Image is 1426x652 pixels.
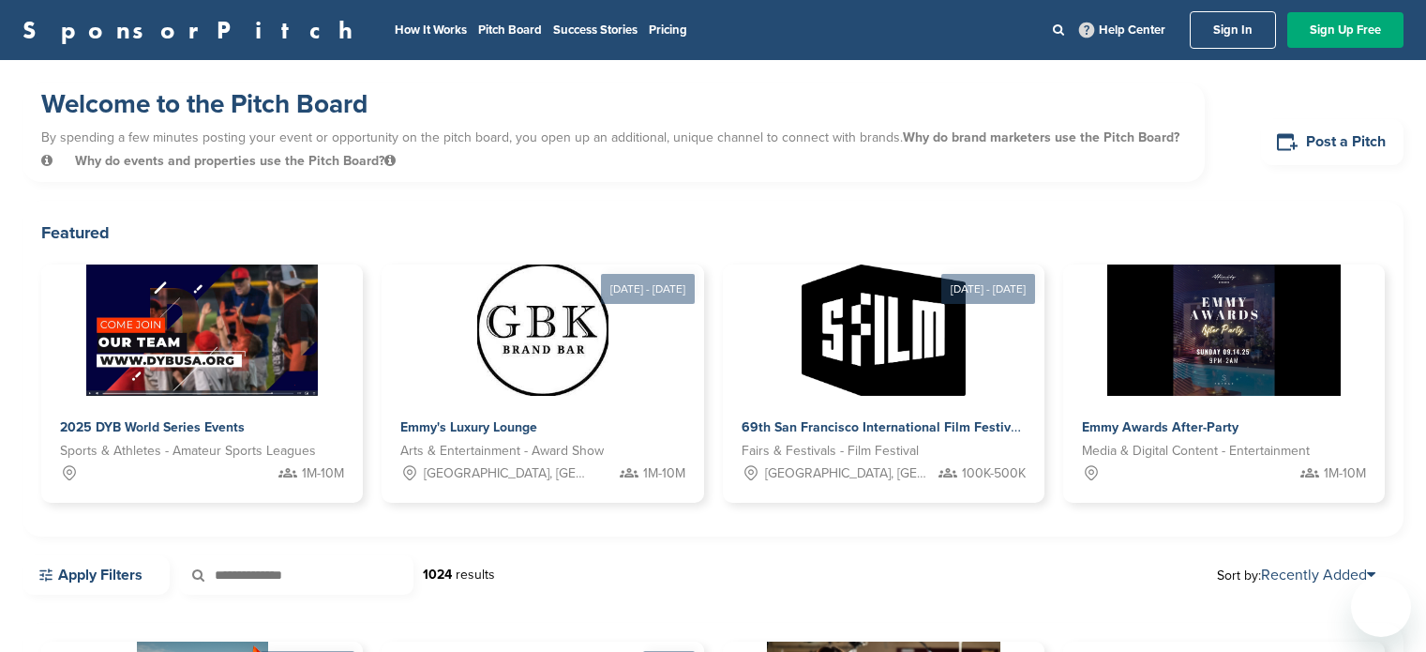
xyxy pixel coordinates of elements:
img: Sponsorpitch & [477,265,608,396]
h1: Welcome to the Pitch Board [41,87,1186,121]
span: Emmy's Luxury Lounge [400,419,537,435]
a: [DATE] - [DATE] Sponsorpitch & 69th San Francisco International Film Festival Fairs & Festivals -... [723,235,1044,503]
a: Success Stories [553,23,638,38]
span: [GEOGRAPHIC_DATA], [GEOGRAPHIC_DATA] [765,463,926,484]
strong: 1024 [423,567,452,583]
a: [DATE] - [DATE] Sponsorpitch & Emmy's Luxury Lounge Arts & Entertainment - Award Show [GEOGRAPHIC... [382,235,703,503]
p: By spending a few minutes posting your event or opportunity on the pitch board, you open up an ad... [41,121,1186,177]
img: Sponsorpitch & [86,265,318,396]
a: Post a Pitch [1261,119,1403,165]
iframe: Button to launch messaging window [1351,577,1411,637]
span: 69th San Francisco International Film Festival [742,419,1022,435]
span: 100K-500K [962,463,1026,484]
a: Help Center [1075,19,1169,41]
span: Fairs & Festivals - Film Festival [742,441,919,462]
span: 1M-10M [1324,463,1366,484]
a: Pricing [649,23,687,38]
span: 1M-10M [302,463,344,484]
a: Sponsorpitch & Emmy Awards After-Party Media & Digital Content - Entertainment 1M-10M [1063,265,1385,503]
span: Sports & Athletes - Amateur Sports Leagues [60,441,316,462]
a: Pitch Board [478,23,542,38]
a: Sponsorpitch & 2025 DYB World Series Events Sports & Athletes - Amateur Sports Leagues 1M-10M [41,265,363,503]
span: Sort by: [1217,568,1375,583]
span: 2025 DYB World Series Events [60,419,245,435]
span: [GEOGRAPHIC_DATA], [GEOGRAPHIC_DATA] [424,463,585,484]
span: 1M-10M [643,463,685,484]
span: Arts & Entertainment - Award Show [400,441,604,462]
span: Why do events and properties use the Pitch Board? [75,153,396,169]
a: Sign Up Free [1287,12,1403,48]
div: [DATE] - [DATE] [941,274,1035,304]
a: How It Works [395,23,467,38]
img: Sponsorpitch & [1107,265,1341,396]
a: Apply Filters [23,555,170,595]
h2: Featured [41,220,1385,246]
div: [DATE] - [DATE] [601,274,695,304]
span: Media & Digital Content - Entertainment [1082,441,1310,462]
a: SponsorPitch [23,18,365,42]
img: Sponsorpitch & [802,265,966,396]
a: Sign In [1190,11,1276,49]
span: results [456,567,495,583]
span: Emmy Awards After-Party [1082,419,1238,435]
a: Recently Added [1261,566,1375,584]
